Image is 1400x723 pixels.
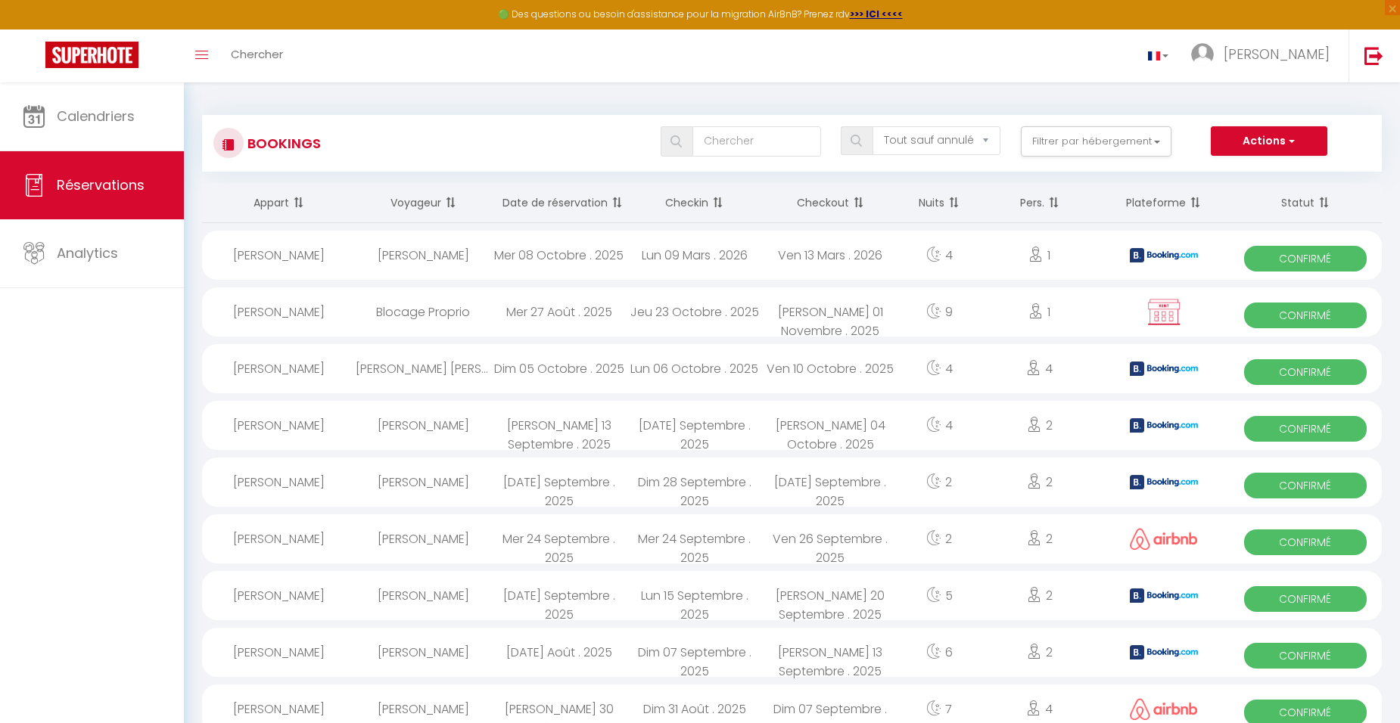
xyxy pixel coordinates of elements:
img: logout [1364,46,1383,65]
span: Réservations [57,175,145,194]
input: Chercher [692,126,820,157]
img: ... [1191,43,1214,66]
span: Chercher [231,46,283,62]
th: Sort by channel [1099,183,1228,223]
img: Super Booking [45,42,138,68]
th: Sort by booking date [491,183,627,223]
a: >>> ICI <<<< [850,8,903,20]
th: Sort by status [1228,183,1382,223]
th: Sort by people [981,183,1099,223]
button: Actions [1211,126,1327,157]
span: Analytics [57,244,118,262]
span: Calendriers [57,107,135,126]
a: Chercher [219,29,294,82]
span: [PERSON_NAME] [1224,45,1330,64]
th: Sort by nights [898,183,981,223]
th: Sort by rentals [202,183,356,223]
th: Sort by checkin [627,183,762,223]
h3: Bookings [244,126,321,160]
a: ... [PERSON_NAME] [1180,29,1349,82]
button: Filtrer par hébergement [1021,126,1172,157]
th: Sort by guest [356,183,491,223]
th: Sort by checkout [763,183,898,223]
